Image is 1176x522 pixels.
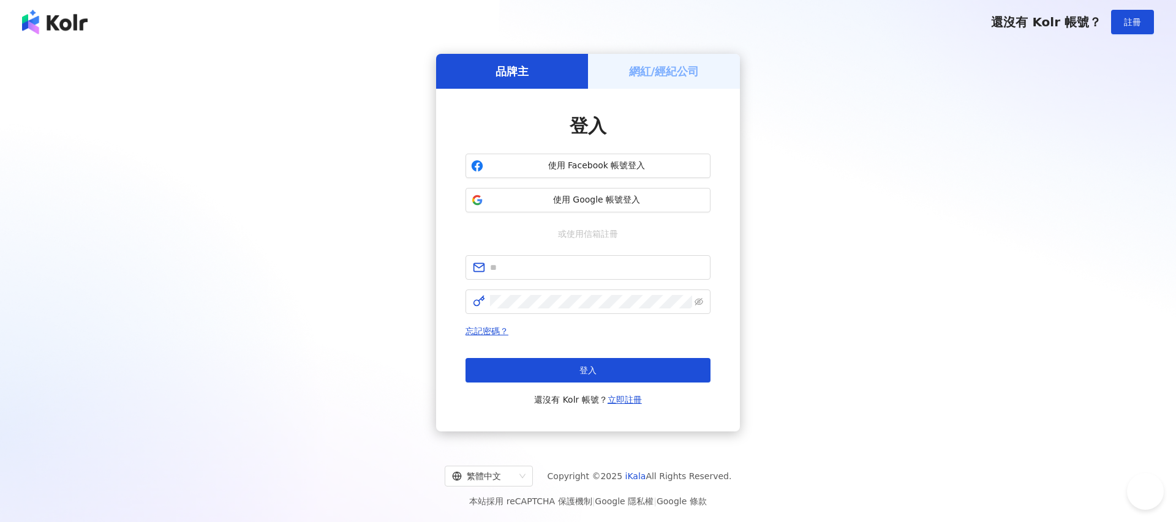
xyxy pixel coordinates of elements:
a: 忘記密碼？ [466,326,508,336]
span: 還沒有 Kolr 帳號？ [991,15,1101,29]
span: eye-invisible [695,297,703,306]
button: 使用 Facebook 帳號登入 [466,154,710,178]
a: Google 隱私權 [595,496,654,506]
span: | [654,496,657,506]
span: | [592,496,595,506]
h5: 網紅/經紀公司 [629,64,699,79]
button: 使用 Google 帳號登入 [466,188,710,212]
h5: 品牌主 [496,64,529,79]
span: 註冊 [1124,17,1141,27]
div: 繁體中文 [452,466,514,486]
iframe: Help Scout Beacon - Open [1127,473,1164,510]
span: 使用 Facebook 帳號登入 [488,160,705,172]
span: 本站採用 reCAPTCHA 保護機制 [469,494,706,509]
span: 或使用信箱註冊 [549,227,627,240]
button: 註冊 [1111,10,1154,34]
a: Google 條款 [657,496,707,506]
img: logo [22,10,88,34]
span: 登入 [570,115,606,136]
a: 立即註冊 [608,395,642,405]
span: 還沒有 Kolr 帳號？ [534,392,642,407]
span: Copyright © 2025 All Rights Reserved. [548,469,732,483]
span: 登入 [579,365,597,375]
button: 登入 [466,358,710,382]
span: 使用 Google 帳號登入 [488,194,705,206]
a: iKala [625,471,646,481]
